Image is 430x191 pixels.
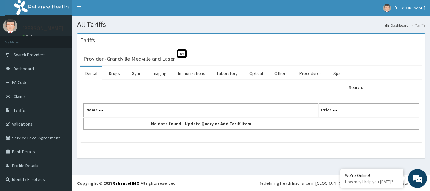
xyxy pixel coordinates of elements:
[345,172,399,178] div: We're Online!
[127,67,145,80] a: Gym
[212,67,243,80] a: Laboratory
[395,5,425,11] span: [PERSON_NAME]
[83,56,175,62] h3: Provider - Grandville Medville and Laser
[3,19,17,33] img: User Image
[269,67,293,80] a: Others
[177,49,187,58] span: St
[14,66,34,71] span: Dashboard
[409,23,425,28] li: Tariffs
[77,180,141,186] strong: Copyright © 2017 .
[345,179,399,184] p: How may I help you today?
[173,67,210,80] a: Immunizations
[22,34,37,39] a: Online
[318,104,419,118] th: Price
[22,25,63,31] p: [PERSON_NAME]
[112,180,139,186] a: RelianceHMO
[328,67,346,80] a: Spa
[385,23,409,28] a: Dashboard
[383,4,391,12] img: User Image
[365,83,419,92] input: Search:
[77,20,425,29] h1: All Tariffs
[14,52,46,58] span: Switch Providers
[72,175,430,191] footer: All rights reserved.
[147,67,172,80] a: Imaging
[84,104,319,118] th: Name
[244,67,268,80] a: Optical
[259,180,425,186] div: Redefining Heath Insurance in [GEOGRAPHIC_DATA] using Telemedicine and Data Science!
[14,107,25,113] span: Tariffs
[349,83,419,92] label: Search:
[80,37,95,43] h3: Tariffs
[80,67,102,80] a: Dental
[14,93,26,99] span: Claims
[84,118,319,130] td: No data found - Update Query or Add Tariff Item
[104,67,125,80] a: Drugs
[294,67,327,80] a: Procedures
